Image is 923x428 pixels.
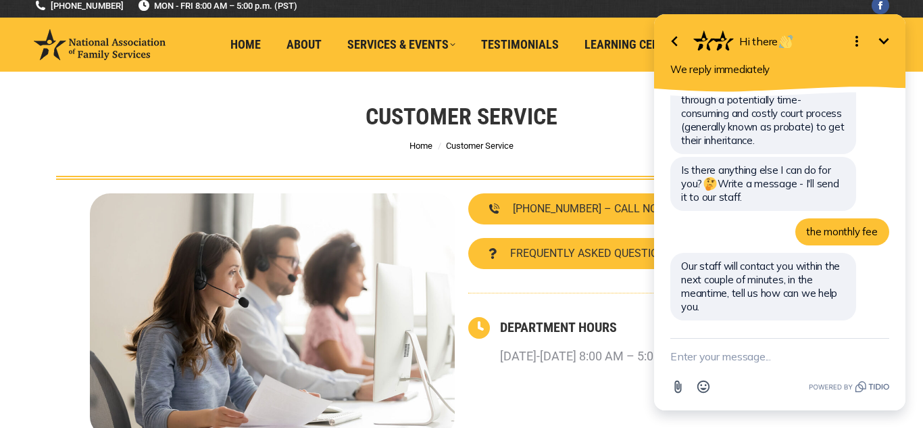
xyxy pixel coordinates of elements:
a: Powered by Tidio. [172,379,253,395]
a: [PHONE_NUMBER] – CALL NOW [468,193,687,224]
a: FREQUENTLY ASKED QUESTIONS [468,238,693,269]
span: FREQUENTLY ASKED QUESTIONS [510,248,672,259]
span: Customer Service [446,141,514,151]
span: Hi there [103,34,157,48]
span: [PHONE_NUMBER] – CALL NOW [513,204,667,214]
button: Attach file button [28,374,54,400]
a: Testimonials [472,32,568,57]
button: Minimize [234,28,261,55]
span: Is there anything else I can do for you? Write a message - I'll send it to our staff. [45,164,203,204]
a: About [277,32,331,57]
span: About [286,37,322,52]
a: Home [221,32,270,57]
button: Open Emoji picker [54,374,80,400]
a: DEPARTMENT HOURS [500,319,617,335]
span: the monthly fee [170,225,241,238]
a: Home [409,141,432,151]
img: National Association of Family Services [34,29,166,60]
img: 👋 [143,35,156,49]
h1: Customer Service [366,101,557,131]
p: [DATE]-[DATE] 8:00 AM – 5:00 PM (PST) [500,344,714,368]
span: We reply immediately [34,63,133,76]
span: Home [230,37,261,52]
img: 🤔 [67,177,80,191]
span: Testimonials [481,37,559,52]
a: Learning Center [575,32,689,57]
textarea: New message [34,339,253,374]
span: Our staff will contact you within the next couple of minutes, in the meantime, tell us how can we... [45,260,203,313]
span: Services & Events [347,37,455,52]
span: Learning Center [584,37,679,52]
button: Open options [207,28,234,55]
